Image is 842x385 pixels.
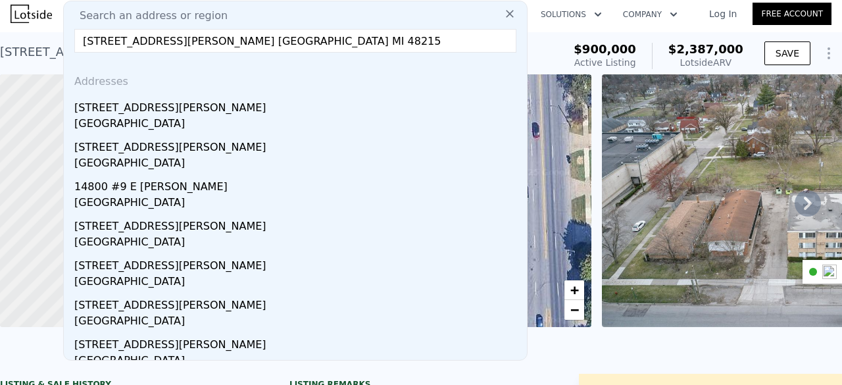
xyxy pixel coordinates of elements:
[74,213,522,234] div: [STREET_ADDRESS][PERSON_NAME]
[612,3,688,26] button: Company
[574,57,636,68] span: Active Listing
[74,234,522,253] div: [GEOGRAPHIC_DATA]
[570,301,579,318] span: −
[668,56,743,69] div: Lotside ARV
[764,41,810,65] button: SAVE
[74,155,522,174] div: [GEOGRAPHIC_DATA]
[74,353,522,371] div: [GEOGRAPHIC_DATA]
[530,3,612,26] button: Solutions
[74,116,522,134] div: [GEOGRAPHIC_DATA]
[74,174,522,195] div: 14800 #9 E [PERSON_NAME]
[668,42,743,56] span: $2,387,000
[564,280,584,300] a: Zoom in
[574,42,636,56] span: $900,000
[570,282,579,298] span: +
[69,63,522,95] div: Addresses
[74,292,522,313] div: [STREET_ADDRESS][PERSON_NAME]
[74,195,522,213] div: [GEOGRAPHIC_DATA]
[753,3,831,25] a: Free Account
[74,313,522,332] div: [GEOGRAPHIC_DATA]
[564,300,584,320] a: Zoom out
[74,332,522,353] div: [STREET_ADDRESS][PERSON_NAME]
[74,134,522,155] div: [STREET_ADDRESS][PERSON_NAME]
[816,40,842,66] button: Show Options
[74,253,522,274] div: [STREET_ADDRESS][PERSON_NAME]
[74,95,522,116] div: [STREET_ADDRESS][PERSON_NAME]
[693,7,753,20] a: Log In
[11,5,52,23] img: Lotside
[74,29,516,53] input: Enter an address, city, region, neighborhood or zip code
[74,274,522,292] div: [GEOGRAPHIC_DATA]
[69,8,228,24] span: Search an address or region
